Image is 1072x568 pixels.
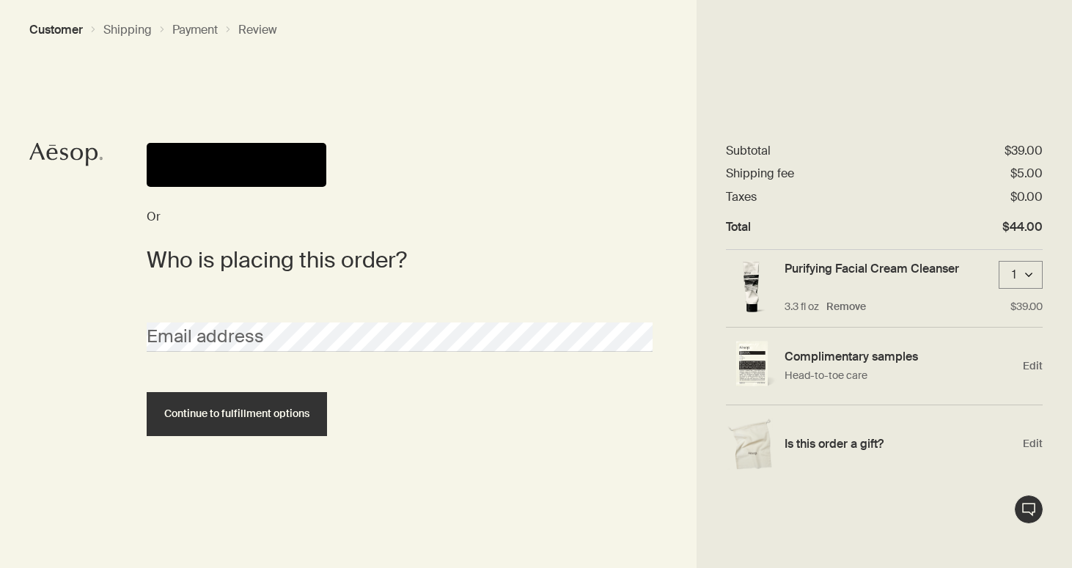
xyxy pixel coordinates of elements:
button: Shipping [103,22,152,37]
span: Edit [1023,437,1043,451]
h2: Who is placing this order? [147,246,631,275]
p: Head-to-toe care [785,368,1016,383]
span: Edit [1023,359,1043,373]
button: Continue to fulfillment options [147,392,327,436]
dt: Taxes [726,189,757,204]
div: Edit [726,328,1043,405]
dd: $39.00 [1005,143,1043,158]
dd: $5.00 [1010,166,1043,181]
dt: Subtotal [726,143,771,158]
img: Aesop’s Purifying Facial Cream Cleanser in aluminium tube; enriched with Lavender Stem and White ... [726,261,777,316]
h4: Is this order a gift? [785,436,1016,451]
div: 1 [1007,268,1021,283]
div: Edit [726,405,1043,482]
dt: Shipping fee [726,166,794,181]
span: Or [147,209,161,224]
button: Review [238,22,277,37]
dt: Total [726,219,751,235]
button: Customer [29,22,83,37]
button: Pay [147,143,326,187]
a: Purifying Facial Cream Cleanser [785,261,959,276]
h4: Complimentary samples [785,349,1016,364]
button: Remove [826,300,866,314]
button: Payment [172,22,218,37]
p: 3.3 fl oz [785,300,819,314]
img: Gift wrap example [726,418,777,470]
input: Email address [147,322,653,352]
dd: $44.00 [1002,219,1043,235]
p: $39.00 [1010,300,1043,314]
img: Single sample sachet [726,341,777,391]
button: Live Assistance [1014,495,1043,524]
dd: $0.00 [1010,189,1043,204]
span: Continue to fulfillment options [164,408,309,419]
